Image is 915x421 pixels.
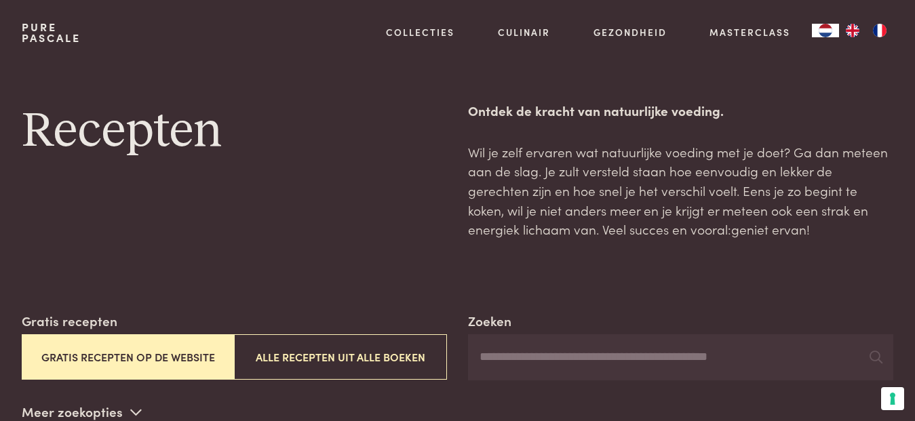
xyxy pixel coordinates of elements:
[839,24,893,37] ul: Language list
[22,334,234,380] button: Gratis recepten op de website
[593,25,667,39] a: Gezondheid
[22,311,117,331] label: Gratis recepten
[881,387,904,410] button: Uw voorkeuren voor toestemming voor trackingtechnologieën
[234,334,446,380] button: Alle recepten uit alle boeken
[468,142,893,239] p: Wil je zelf ervaren wat natuurlijke voeding met je doet? Ga dan meteen aan de slag. Je zult verst...
[498,25,550,39] a: Culinair
[468,311,511,331] label: Zoeken
[866,24,893,37] a: FR
[839,24,866,37] a: EN
[812,24,839,37] div: Language
[709,25,790,39] a: Masterclass
[812,24,893,37] aside: Language selected: Nederlands
[468,101,724,119] strong: Ontdek de kracht van natuurlijke voeding.
[386,25,454,39] a: Collecties
[812,24,839,37] a: NL
[22,22,81,43] a: PurePascale
[22,101,447,162] h1: Recepten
